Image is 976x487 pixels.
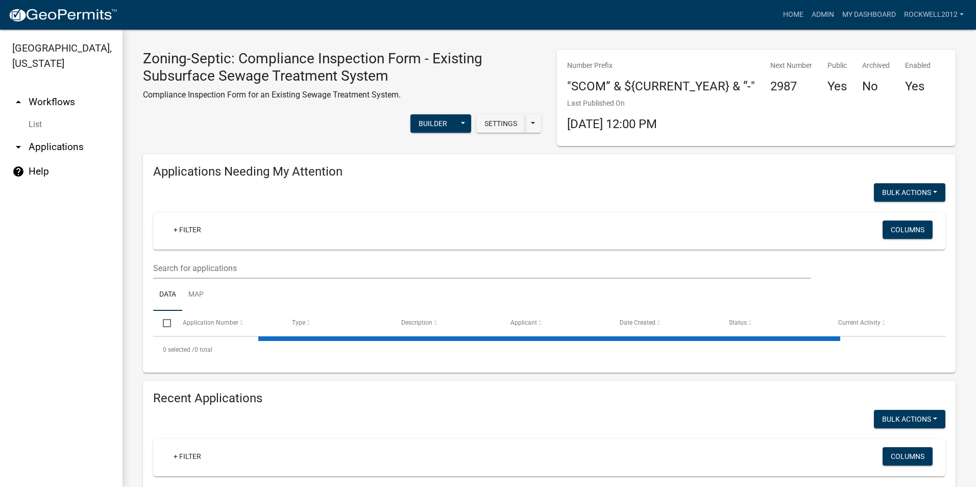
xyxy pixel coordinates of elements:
[883,221,933,239] button: Columns
[292,319,305,326] span: Type
[153,164,945,179] h4: Applications Needing My Attention
[729,319,747,326] span: Status
[183,319,238,326] span: Application Number
[12,141,25,153] i: arrow_drop_down
[719,311,828,335] datatable-header-cell: Status
[874,183,945,202] button: Bulk Actions
[410,114,455,133] button: Builder
[838,5,900,25] a: My Dashboard
[827,60,847,71] p: Public
[12,96,25,108] i: arrow_drop_up
[610,311,719,335] datatable-header-cell: Date Created
[828,311,938,335] datatable-header-cell: Current Activity
[153,311,173,335] datatable-header-cell: Select
[862,79,890,94] h4: No
[620,319,655,326] span: Date Created
[862,60,890,71] p: Archived
[153,258,811,279] input: Search for applications
[153,391,945,406] h4: Recent Applications
[905,60,931,71] p: Enabled
[905,79,931,94] h4: Yes
[883,447,933,466] button: Columns
[874,410,945,428] button: Bulk Actions
[567,98,657,109] p: Last Published On
[143,50,542,84] h3: Zoning-Septic: Compliance Inspection Form - Existing Subsurface Sewage Treatment System
[567,60,755,71] p: Number Prefix
[838,319,881,326] span: Current Activity
[501,311,610,335] datatable-header-cell: Applicant
[182,279,210,311] a: Map
[808,5,838,25] a: Admin
[165,221,209,239] a: + Filter
[282,311,391,335] datatable-header-cell: Type
[510,319,537,326] span: Applicant
[163,346,194,353] span: 0 selected /
[567,79,755,94] h4: "SCOM” & ${CURRENT_YEAR} & “-"
[770,79,812,94] h4: 2987
[165,447,209,466] a: + Filter
[770,60,812,71] p: Next Number
[153,279,182,311] a: Data
[12,165,25,178] i: help
[900,5,968,25] a: Rockwell2012
[153,337,945,362] div: 0 total
[476,114,525,133] button: Settings
[392,311,501,335] datatable-header-cell: Description
[173,311,282,335] datatable-header-cell: Application Number
[401,319,432,326] span: Description
[567,117,657,131] span: [DATE] 12:00 PM
[827,79,847,94] h4: Yes
[779,5,808,25] a: Home
[143,89,542,101] p: Compliance Inspection Form for an Existing Sewage Treatment System.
